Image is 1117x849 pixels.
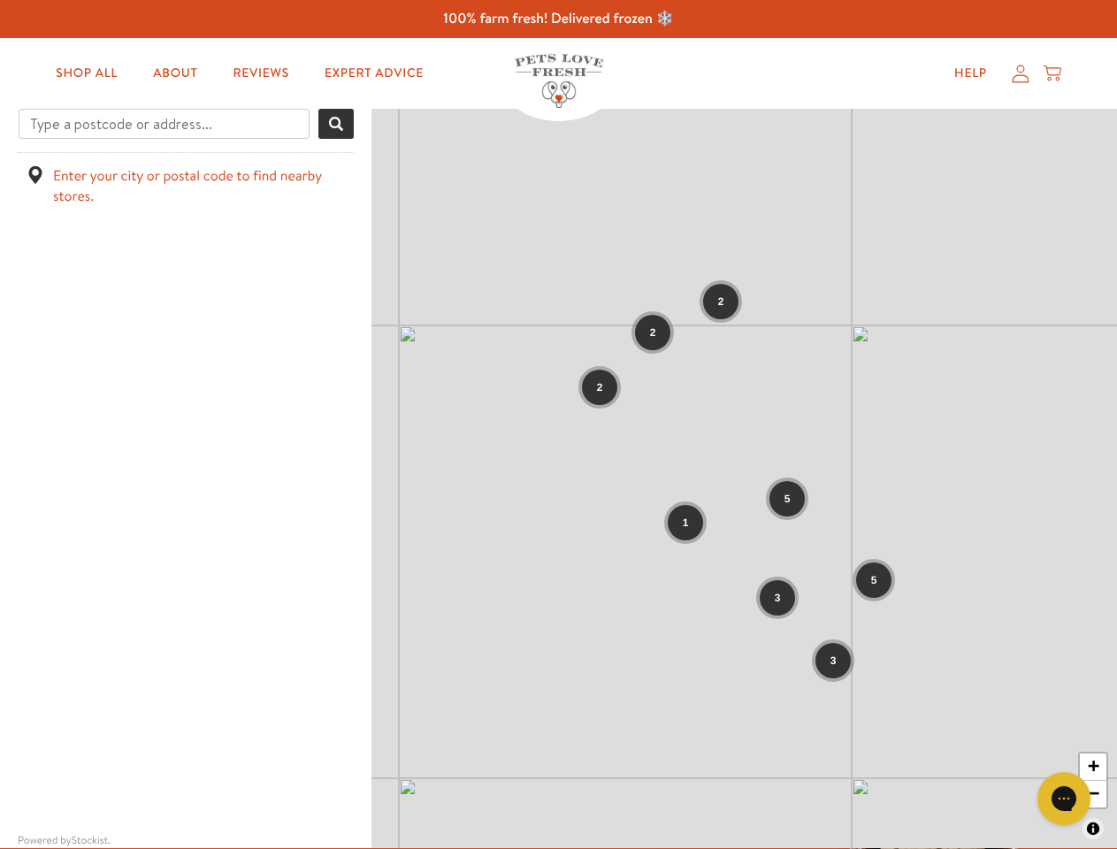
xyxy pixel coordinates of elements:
[940,56,1001,91] a: Help
[668,505,703,540] div: Group of 1 locations
[218,56,302,91] a: Reviews
[1080,753,1106,781] a: Zoom in
[683,515,689,531] span: 1
[815,643,851,678] div: Group of 3 locations
[42,56,132,91] a: Shop All
[703,284,738,319] div: Group of 2 locations
[72,832,108,847] a: Stockist Store Locator software (This link will open in a new tab)
[775,590,781,606] span: 3
[1029,766,1099,831] iframe: Gorgias live chat messenger
[784,491,791,507] span: 5
[19,109,310,139] input: Type a postcode or address...
[597,379,603,395] span: 2
[515,54,603,108] img: Pets Love Fresh
[139,56,211,91] a: About
[856,562,891,598] div: Group of 5 locations
[53,166,354,206] span: Enter your city or postal code to find nearby stores.
[830,653,837,669] span: 3
[760,580,795,616] div: Group of 3 locations
[718,294,724,310] span: 2
[318,109,354,139] button: Search
[582,370,617,405] div: Group of 2 locations
[371,109,1117,848] div: Map
[769,481,805,516] div: Group of 5 locations
[310,56,438,91] a: Expert Advice
[871,572,877,588] span: 5
[18,833,354,848] div: Powered by .
[650,325,656,340] span: 2
[635,315,670,350] div: Group of 2 locations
